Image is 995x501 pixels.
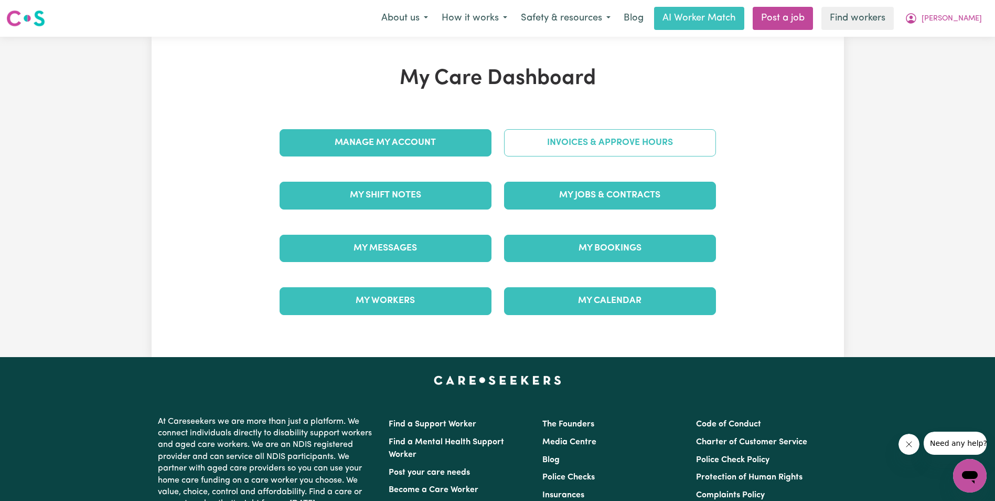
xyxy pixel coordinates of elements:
span: [PERSON_NAME] [922,13,982,25]
h1: My Care Dashboard [273,66,722,91]
a: Find a Mental Health Support Worker [389,438,504,459]
a: AI Worker Match [654,7,744,30]
a: Post a job [753,7,813,30]
iframe: Close message [898,434,919,455]
a: Find workers [821,7,894,30]
button: Safety & resources [514,7,617,29]
a: Manage My Account [280,129,491,156]
iframe: Message from company [924,432,987,455]
button: About us [375,7,435,29]
a: The Founders [542,420,594,429]
a: My Messages [280,235,491,262]
iframe: Button to launch messaging window [953,459,987,493]
a: My Bookings [504,235,716,262]
a: Blog [617,7,650,30]
a: Protection of Human Rights [696,473,803,482]
a: Police Checks [542,473,595,482]
a: My Jobs & Contracts [504,182,716,209]
a: Code of Conduct [696,420,761,429]
button: My Account [898,7,989,29]
a: My Calendar [504,287,716,315]
img: Careseekers logo [6,9,45,28]
a: My Workers [280,287,491,315]
a: Careseekers home page [434,376,561,384]
a: Careseekers logo [6,6,45,30]
a: Media Centre [542,438,596,446]
a: Invoices & Approve Hours [504,129,716,156]
a: My Shift Notes [280,182,491,209]
span: Need any help? [6,7,63,16]
a: Become a Care Worker [389,486,478,494]
a: Post your care needs [389,468,470,477]
button: How it works [435,7,514,29]
a: Complaints Policy [696,491,765,499]
a: Charter of Customer Service [696,438,807,446]
a: Police Check Policy [696,456,769,464]
a: Insurances [542,491,584,499]
a: Blog [542,456,560,464]
a: Find a Support Worker [389,420,476,429]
